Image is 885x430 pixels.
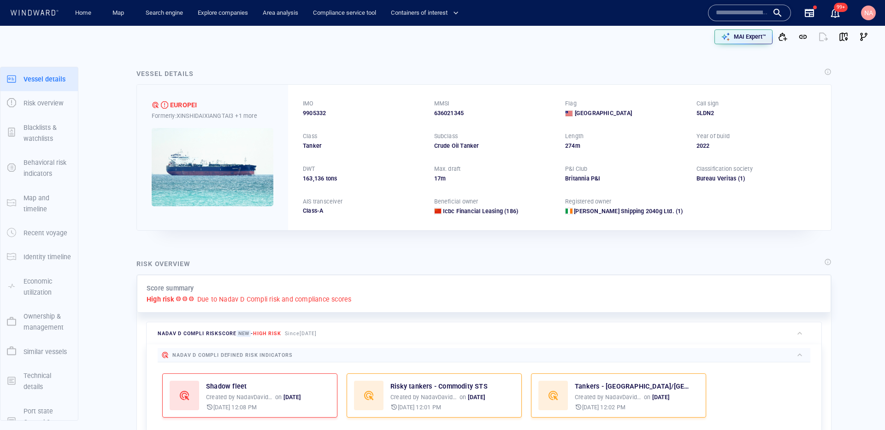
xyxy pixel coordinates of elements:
div: Bureau Veritas [696,174,737,183]
button: Recent voyage [0,221,78,245]
p: Created by on [390,393,485,401]
button: Behavioral risk indicators [0,151,78,186]
span: (186) [503,207,518,215]
p: P&I Club [565,165,588,173]
p: NadavDavidson2 [236,393,273,401]
div: 636021345 [434,109,555,117]
a: 99+ [828,6,843,20]
p: High risk [147,294,174,305]
p: NadavDavidson2 [421,393,458,401]
span: Since [DATE] [285,331,317,337]
button: 99+ [830,7,841,18]
div: 5LDN2 [696,109,817,117]
button: Ownership & management [0,304,78,340]
a: Similar vessels [0,347,78,355]
p: Classification society [696,165,753,173]
div: EUROPEI [170,99,197,110]
p: MAI Expert™ [734,33,766,41]
span: 9905332 [303,109,326,117]
button: View on map [833,27,854,47]
span: Nadav D Compli risk score - [158,330,281,337]
a: Blacklists & watchlists [0,128,78,137]
p: [DATE] [652,393,669,401]
div: Tanker [303,142,423,150]
p: Created by on [206,393,301,401]
button: Vessel details [0,67,78,91]
p: +1 more [235,111,257,121]
div: Crude Oil Tanker [434,142,555,150]
a: Search engine [142,5,187,21]
iframe: Chat [846,389,878,423]
p: AIS transceiver [303,198,342,206]
a: Recent voyage [0,228,78,237]
button: Map and timeline [0,186,78,221]
p: Year of build [696,132,730,140]
p: Recent voyage [24,227,67,238]
p: Map and timeline [24,192,71,215]
span: [GEOGRAPHIC_DATA] [575,109,632,117]
span: New [236,330,251,337]
button: Home [68,5,98,21]
a: Map [109,5,131,21]
img: 6217db95837b174b15ce07e3_0 [152,128,273,206]
a: Area analysis [259,5,302,21]
span: 99+ [834,3,848,12]
p: Behavioral risk indicators [24,157,71,180]
p: Created by on [575,393,670,401]
button: Compliance service tool [309,5,380,21]
span: NA [864,9,873,17]
div: High risk [161,101,168,109]
p: [DATE] 12:08 PM [213,403,257,412]
span: Containers of interest [391,8,459,18]
a: Shadow fleet [206,381,247,392]
p: Call sign [696,99,719,108]
p: Class [303,132,317,140]
p: [DATE] 12:01 PM [398,403,441,412]
button: Visual Link Analysis [854,27,874,47]
p: Subclass [434,132,458,140]
p: Max. draft [434,165,461,173]
p: Length [565,132,584,140]
button: Containers of interest [387,5,466,21]
a: Ownership & management [0,317,78,326]
a: Explore companies [194,5,252,21]
a: [PERSON_NAME] Shipping 2040g Ltd. (1) [574,207,683,215]
button: Risk overview [0,91,78,115]
button: Similar vessels [0,340,78,364]
span: High risk [253,331,281,337]
span: Hai Kuo Shipping 2040g Ltd. [574,208,674,215]
button: Get link [793,27,813,47]
a: Vessel details [0,74,78,83]
p: Registered owner [565,198,611,206]
a: Port state Control & Casualties [0,417,78,426]
span: Class-A [303,207,323,214]
div: Formerly: XINSHIDAIXIANGTAI3 [152,111,273,121]
a: Tankers - [GEOGRAPHIC_DATA]/[GEOGRAPHIC_DATA]/[GEOGRAPHIC_DATA] Affiliated [575,381,690,392]
p: [DATE] [468,393,485,401]
span: Nadav D Compli defined risk indicators [172,352,293,358]
button: Add to vessel list [773,27,793,47]
p: Due to Nadav D Compli risk and compliance scores [197,294,352,305]
p: NadavDavidson2 [605,393,642,401]
div: Notification center [830,7,841,18]
p: [DATE] [283,393,301,401]
p: [DATE] 12:02 PM [582,403,625,412]
p: Risk overview [24,98,64,109]
div: Nadav D Compli defined risk: high risk [152,101,159,109]
p: Ownership & management [24,311,71,333]
p: DWT [303,165,315,173]
span: m [441,175,446,182]
p: IMO [303,99,314,108]
p: Risky tankers - Commodity STS [390,381,488,392]
a: Risk overview [0,99,78,107]
button: MAI Expert™ [714,29,773,44]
